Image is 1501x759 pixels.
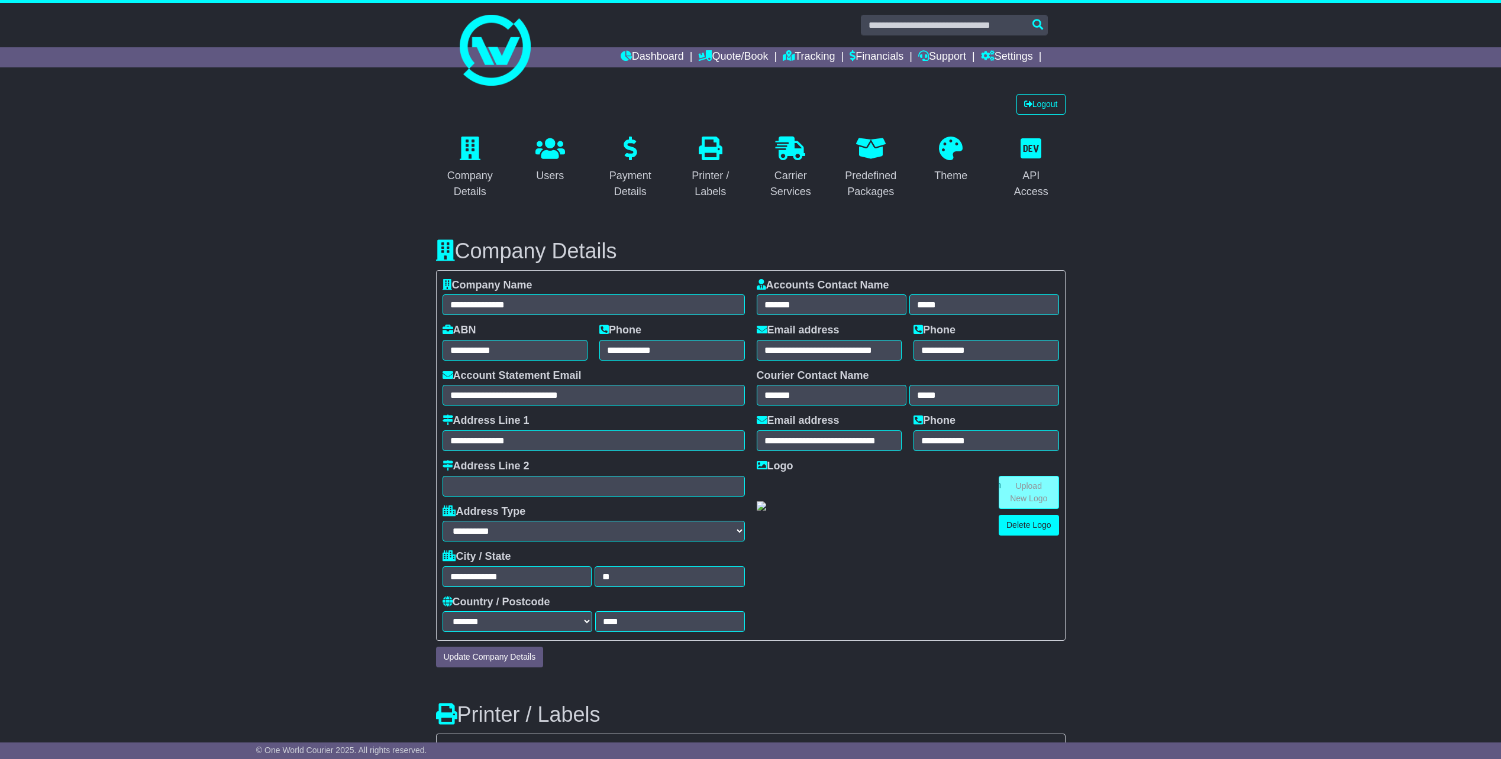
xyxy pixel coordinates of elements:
h3: Company Details [436,239,1066,263]
label: Address Type [443,505,526,518]
a: Financials [850,47,903,67]
label: Courier Contact Name [757,369,869,382]
label: Address Line 2 [443,460,530,473]
a: Quote/Book [698,47,768,67]
div: Carrier Services [764,168,818,200]
div: Predefined Packages [844,168,898,200]
button: Update Company Details [436,647,544,667]
label: Account Statement Email [443,369,582,382]
label: Company Name [443,279,532,292]
a: Theme [927,132,975,188]
div: API Access [1005,168,1058,200]
label: Phone [913,414,956,427]
label: Address Line 1 [443,414,530,427]
a: Logout [1016,94,1066,115]
a: Users [528,132,573,188]
label: Accounts Contact Name [757,279,889,292]
a: Payment Details [596,132,665,204]
h3: Printer / Labels [436,703,1066,726]
a: Upload New Logo [999,476,1059,509]
a: Delete Logo [999,515,1059,536]
a: Dashboard [621,47,684,67]
label: Country / Postcode [443,596,550,609]
a: Company Details [436,132,505,204]
label: Phone [913,324,956,337]
div: Company Details [444,168,497,200]
div: Users [535,168,565,184]
img: GetCustomerLogo [757,501,766,511]
div: Payment Details [604,168,657,200]
a: Settings [981,47,1033,67]
a: API Access [997,132,1066,204]
a: Predefined Packages [837,132,905,204]
a: Carrier Services [757,132,825,204]
div: Theme [934,168,967,184]
label: City / State [443,550,511,563]
a: Printer / Labels [676,132,745,204]
label: ABN [443,324,476,337]
a: Tracking [783,47,835,67]
label: Email address [757,414,840,427]
label: Email address [757,324,840,337]
label: Phone [599,324,641,337]
div: Printer / Labels [684,168,737,200]
span: © One World Courier 2025. All rights reserved. [256,745,427,755]
a: Support [918,47,966,67]
label: Logo [757,460,793,473]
